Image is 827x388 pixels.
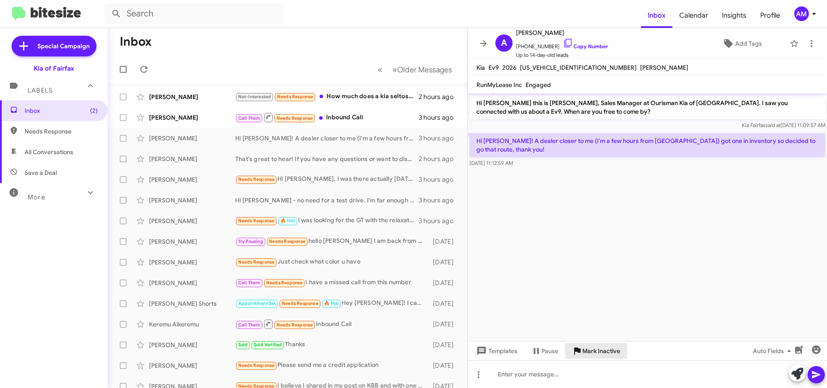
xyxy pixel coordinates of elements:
[235,360,429,370] div: Please send me a credit application
[476,81,522,89] span: RunMyLease Inc
[149,258,235,267] div: [PERSON_NAME]
[419,155,460,163] div: 2 hours ago
[429,279,460,287] div: [DATE]
[149,320,235,329] div: Keremu Aikeremu
[392,64,397,75] span: »
[235,196,419,205] div: Hi [PERSON_NAME] - no need for a test drive. I'm far enough along that it's just numbers at this ...
[563,43,608,50] a: Copy Number
[387,61,457,78] button: Next
[524,343,565,359] button: Pause
[419,196,460,205] div: 3 hours ago
[235,340,429,350] div: Thanks
[238,115,261,121] span: Call Them
[468,343,524,359] button: Templates
[28,193,45,201] span: More
[25,106,98,115] span: Inbox
[149,113,235,122] div: [PERSON_NAME]
[149,93,235,101] div: [PERSON_NAME]
[104,3,285,24] input: Search
[475,343,517,359] span: Templates
[641,3,672,28] a: Inbox
[277,322,313,328] span: Needs Response
[753,343,794,359] span: Auto Fields
[429,258,460,267] div: [DATE]
[429,320,460,329] div: [DATE]
[419,113,460,122] div: 3 hours ago
[235,134,419,143] div: Hi [PERSON_NAME]! A dealer closer to me (I'm a few hours from [GEOGRAPHIC_DATA]) got one in inven...
[34,64,74,73] div: Kia of Fairfax
[254,342,282,348] span: Sold Verified
[373,61,457,78] nav: Page navigation example
[149,361,235,370] div: [PERSON_NAME]
[697,36,786,51] button: Add Tags
[238,177,275,182] span: Needs Response
[476,64,485,71] span: Kia
[469,95,825,119] p: Hi [PERSON_NAME] this is [PERSON_NAME], Sales Manager at Ourisman Kia of [GEOGRAPHIC_DATA]. I saw...
[419,175,460,184] div: 3 hours ago
[266,280,303,286] span: Needs Response
[37,42,90,50] span: Special Campaign
[277,115,313,121] span: Needs Response
[149,155,235,163] div: [PERSON_NAME]
[516,51,608,59] span: Up to 14-day-old leads
[715,3,753,28] span: Insights
[520,64,637,71] span: [US_VEHICLE_IDENTIFICATION_NUMBER]
[149,217,235,225] div: [PERSON_NAME]
[235,319,429,329] div: Inbound Call
[501,36,507,50] span: A
[238,94,271,99] span: Not-Interested
[25,168,57,177] span: Save a Deal
[238,280,261,286] span: Call Them
[90,106,98,115] span: (2)
[787,6,818,21] button: AM
[429,237,460,246] div: [DATE]
[238,363,275,368] span: Needs Response
[235,92,419,102] div: How much does a kia seltos with leather and a sunroof cost
[235,278,429,288] div: I have a missed call from this number
[12,36,96,56] a: Special Campaign
[235,236,429,246] div: hello [PERSON_NAME] I am back from my trip. thank you for your patience I am interested in the [P...
[120,35,152,49] h1: Inbox
[397,65,452,74] span: Older Messages
[238,218,275,223] span: Needs Response
[238,259,275,265] span: Needs Response
[238,239,263,244] span: Try Pausing
[280,218,295,223] span: 🔥 Hot
[149,341,235,349] div: [PERSON_NAME]
[469,133,825,157] p: Hi [PERSON_NAME]! A dealer closer to me (I'm a few hours from [GEOGRAPHIC_DATA]) got one in inven...
[269,239,305,244] span: Needs Response
[582,343,620,359] span: Mark Inactive
[565,343,627,359] button: Mark Inactive
[149,279,235,287] div: [PERSON_NAME]
[516,28,608,38] span: [PERSON_NAME]
[277,94,314,99] span: Needs Response
[469,160,513,166] span: [DATE] 11:12:59 AM
[235,155,419,163] div: That's great to hear! If you have any questions or want to discuss your vehicle further, feel fre...
[235,298,429,308] div: Hey [PERSON_NAME]! I can stop by in a few minutes, after my meeting.
[149,175,235,184] div: [PERSON_NAME]
[429,341,460,349] div: [DATE]
[419,134,460,143] div: 3 hours ago
[235,216,419,226] div: I was looking for the GT with the relaxation package, but the payments is way too high for my liking
[672,3,715,28] a: Calendar
[735,36,762,51] span: Add Tags
[742,122,825,128] span: Kia Fairfax [DATE] 11:09:57 AM
[419,217,460,225] div: 3 hours ago
[525,81,551,89] span: Engaged
[765,122,780,128] span: said at
[238,301,276,306] span: Appointment Set
[429,299,460,308] div: [DATE]
[324,301,339,306] span: 🔥 Hot
[373,61,388,78] button: Previous
[541,343,558,359] span: Pause
[419,93,460,101] div: 2 hours ago
[238,322,261,328] span: Call Them
[28,87,53,94] span: Labels
[502,64,516,71] span: 2026
[25,148,73,156] span: All Conversations
[235,174,419,184] div: Hi [PERSON_NAME], I was there actually [DATE] looked at the car like the car or concerned about t...
[753,3,787,28] a: Profile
